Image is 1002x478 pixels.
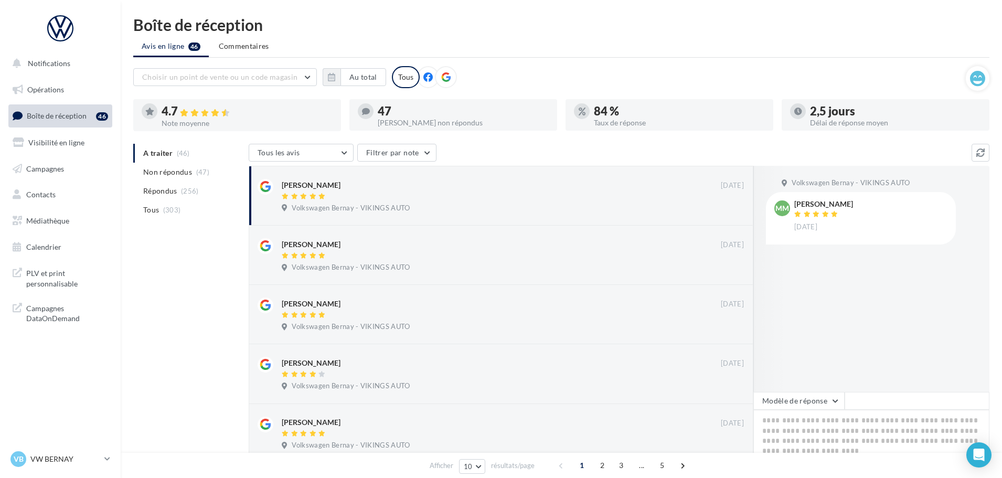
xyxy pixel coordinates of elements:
a: Opérations [6,79,114,101]
button: Notifications [6,52,110,75]
button: Au total [323,68,386,86]
div: 84 % [594,105,765,117]
span: Volkswagen Bernay - VIKINGS AUTO [292,381,410,391]
span: 5 [654,457,670,474]
span: 3 [613,457,630,474]
span: [DATE] [721,359,744,368]
button: Au total [340,68,386,86]
div: Taux de réponse [594,119,765,126]
span: 1 [573,457,590,474]
button: Tous les avis [249,144,354,162]
a: Campagnes [6,158,114,180]
span: MM [775,203,789,214]
span: [DATE] [721,240,744,250]
div: Boîte de réception [133,17,989,33]
div: [PERSON_NAME] [282,239,340,250]
div: 46 [96,112,108,121]
span: Choisir un point de vente ou un code magasin [142,72,297,81]
button: Choisir un point de vente ou un code magasin [133,68,317,86]
p: VW BERNAY [30,454,100,464]
span: Commentaires [219,41,269,51]
span: (303) [163,206,181,214]
button: 10 [459,459,486,474]
span: ... [633,457,650,474]
span: Tous les avis [258,148,300,157]
span: (47) [196,168,209,176]
div: [PERSON_NAME] non répondus [378,119,549,126]
span: Contacts [26,190,56,199]
div: [PERSON_NAME] [282,180,340,190]
span: Volkswagen Bernay - VIKINGS AUTO [292,204,410,213]
a: VB VW BERNAY [8,449,112,469]
div: Tous [392,66,420,88]
span: [DATE] [721,300,744,309]
span: Notifications [28,59,70,68]
div: [PERSON_NAME] [282,299,340,309]
span: PLV et print personnalisable [26,266,108,289]
a: Contacts [6,184,114,206]
span: Calendrier [26,242,61,251]
a: Visibilité en ligne [6,132,114,154]
span: Boîte de réception [27,111,87,120]
button: Filtrer par note [357,144,436,162]
span: Volkswagen Bernay - VIKINGS AUTO [792,178,910,188]
div: [PERSON_NAME] [282,358,340,368]
div: 2,5 jours [810,105,981,117]
span: [DATE] [721,181,744,190]
span: 2 [594,457,611,474]
div: 47 [378,105,549,117]
span: Afficher [430,461,453,471]
span: résultats/page [491,461,535,471]
span: Répondus [143,186,177,196]
span: Opérations [27,85,64,94]
span: 10 [464,462,473,471]
div: Open Intercom Messenger [966,442,992,468]
button: Modèle de réponse [753,392,845,410]
div: [PERSON_NAME] [282,417,340,428]
a: Campagnes DataOnDemand [6,297,114,328]
span: VB [14,454,24,464]
span: Campagnes DataOnDemand [26,301,108,324]
div: Note moyenne [162,120,333,127]
span: Volkswagen Bernay - VIKINGS AUTO [292,263,410,272]
a: Calendrier [6,236,114,258]
span: Volkswagen Bernay - VIKINGS AUTO [292,322,410,332]
span: [DATE] [721,419,744,428]
span: (256) [181,187,199,195]
span: Volkswagen Bernay - VIKINGS AUTO [292,441,410,450]
a: Médiathèque [6,210,114,232]
span: Visibilité en ligne [28,138,84,147]
div: [PERSON_NAME] [794,200,853,208]
span: Campagnes [26,164,64,173]
span: [DATE] [794,222,817,232]
span: Non répondus [143,167,192,177]
span: Tous [143,205,159,215]
div: Délai de réponse moyen [810,119,981,126]
div: 4.7 [162,105,333,118]
a: PLV et print personnalisable [6,262,114,293]
a: Boîte de réception46 [6,104,114,127]
span: Médiathèque [26,216,69,225]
